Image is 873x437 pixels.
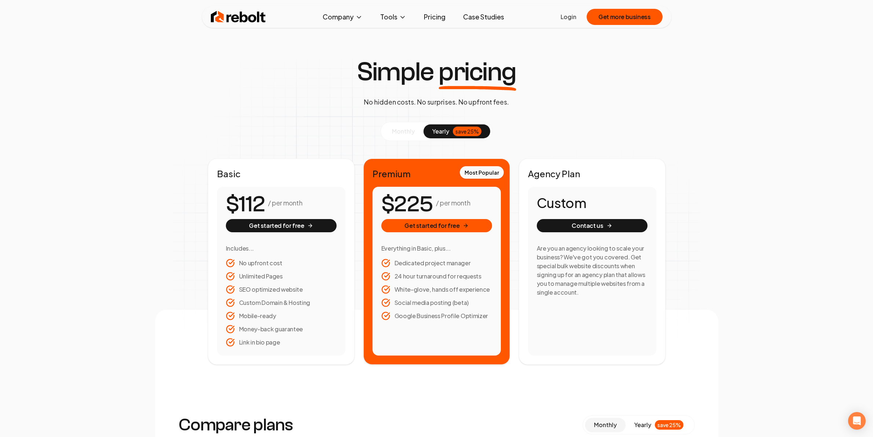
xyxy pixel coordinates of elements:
[537,244,648,297] h3: Are you an agency looking to scale your business? We've got you covered. Get special bulk website...
[217,168,345,179] h2: Basic
[453,127,481,136] div: save 25%
[537,219,648,232] button: Contact us
[439,59,516,85] span: pricing
[226,338,337,347] li: Link in bio page
[226,219,337,232] button: Get started for free
[226,188,265,221] number-flow-react: $112
[226,312,337,320] li: Mobile-ready
[457,10,510,24] a: Case Studies
[561,12,576,21] a: Login
[848,412,866,430] div: Open Intercom Messenger
[226,259,337,267] li: No upfront cost
[373,168,501,179] h2: Premium
[226,325,337,334] li: Money-back guarantee
[381,298,492,307] li: Social media posting (beta)
[432,127,449,136] span: yearly
[317,10,368,24] button: Company
[528,168,656,179] h2: Agency Plan
[381,272,492,281] li: 24 hour turnaround for requests
[594,421,617,429] span: monthly
[226,244,337,253] h3: Includes...
[374,10,412,24] button: Tools
[418,10,451,24] a: Pricing
[423,124,490,138] button: yearlysave 25%
[436,198,470,208] p: / per month
[585,418,626,432] button: monthly
[381,285,492,294] li: White-glove, hands off experience
[381,312,492,320] li: Google Business Profile Optimizer
[460,166,504,179] div: Most Popular
[179,416,293,434] h3: Compare plans
[226,272,337,281] li: Unlimited Pages
[655,420,683,430] div: save 25%
[268,198,302,208] p: / per month
[381,244,492,253] h3: Everything in Basic, plus...
[357,59,516,85] h1: Simple
[226,285,337,294] li: SEO optimized website
[537,196,648,210] h1: Custom
[392,127,415,135] span: monthly
[383,124,423,138] button: monthly
[626,418,692,432] button: yearlysave 25%
[226,298,337,307] li: Custom Domain & Hosting
[381,219,492,232] button: Get started for free
[211,10,266,24] img: Rebolt Logo
[381,188,433,221] number-flow-react: $225
[587,9,662,25] button: Get more business
[634,420,651,429] span: yearly
[381,259,492,267] li: Dedicated project manager
[364,97,509,107] p: No hidden costs. No surprises. No upfront fees.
